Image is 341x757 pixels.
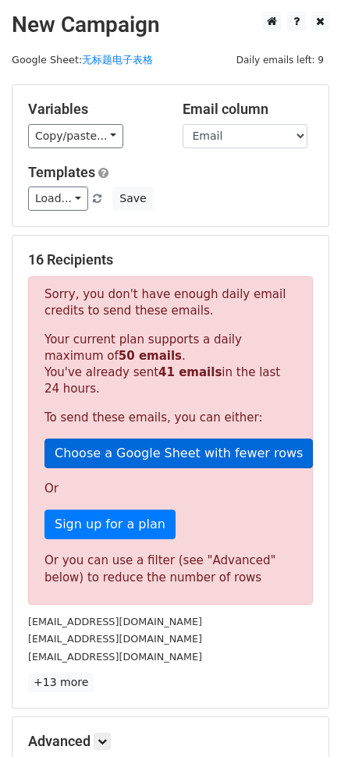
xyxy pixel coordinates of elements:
button: Save [112,187,153,211]
p: Your current plan supports a daily maximum of . You've already sent in the last 24 hours. [44,332,297,397]
p: To send these emails, you can either: [44,410,297,426]
a: 无标题电子表格 [82,54,153,66]
small: [EMAIL_ADDRESS][DOMAIN_NAME] [28,651,202,663]
small: [EMAIL_ADDRESS][DOMAIN_NAME] [28,616,202,627]
strong: 41 emails [158,365,222,379]
h5: Email column [183,101,314,118]
a: Daily emails left: 9 [231,54,329,66]
small: Google Sheet: [12,54,153,66]
small: [EMAIL_ADDRESS][DOMAIN_NAME] [28,633,202,645]
a: Choose a Google Sheet with fewer rows [44,439,313,468]
p: Sorry, you don't have enough daily email credits to send these emails. [44,286,297,319]
h5: Advanced [28,733,313,750]
h5: Variables [28,101,159,118]
a: +13 more [28,673,94,692]
span: Daily emails left: 9 [231,52,329,69]
a: Load... [28,187,88,211]
h2: New Campaign [12,12,329,38]
a: Sign up for a plan [44,510,176,539]
a: Templates [28,164,95,180]
a: Copy/paste... [28,124,123,148]
h5: 16 Recipients [28,251,313,268]
p: Or [44,481,297,497]
strong: 50 emails [119,349,182,363]
iframe: Chat Widget [263,682,341,757]
div: 聊天小组件 [263,682,341,757]
div: Or you can use a filter (see "Advanced" below) to reduce the number of rows [44,552,297,587]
